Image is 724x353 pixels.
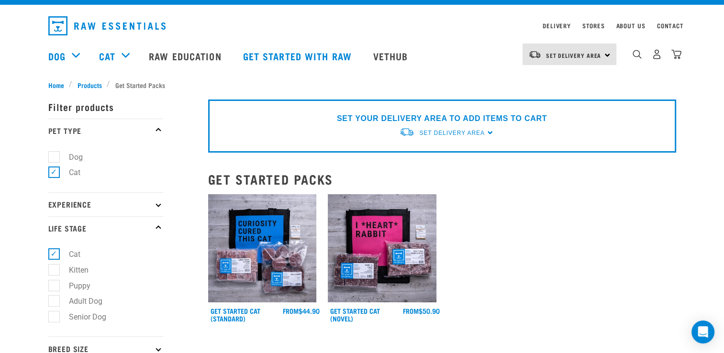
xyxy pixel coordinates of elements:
a: Home [48,80,69,90]
span: Set Delivery Area [419,130,484,136]
img: user.png [652,49,662,59]
label: Cat [54,166,84,178]
span: FROM [283,309,299,312]
img: van-moving.png [528,50,541,59]
p: SET YOUR DELIVERY AREA TO ADD ITEMS TO CART [337,113,547,124]
img: van-moving.png [399,127,414,137]
span: Set Delivery Area [546,54,601,57]
a: Get started with Raw [234,37,364,75]
nav: dropdown navigation [41,12,684,39]
a: Dog [48,49,66,63]
a: Contact [657,24,684,27]
a: About Us [616,24,645,27]
label: Senior Dog [54,311,110,323]
img: Assortment Of Raw Essential Products For Cats Including, Pink And Black Tote Bag With "I *Heart* ... [328,194,436,303]
a: Cat [99,49,115,63]
nav: breadcrumbs [48,80,676,90]
a: Raw Education [139,37,233,75]
a: Products [72,80,107,90]
p: Experience [48,192,163,216]
span: Products [78,80,102,90]
p: Life Stage [48,216,163,240]
a: Delivery [543,24,570,27]
a: Get Started Cat (Novel) [330,309,380,320]
img: home-icon@2x.png [671,49,681,59]
a: Vethub [364,37,420,75]
span: FROM [403,309,419,312]
label: Cat [54,248,84,260]
label: Puppy [54,280,94,292]
label: Adult Dog [54,295,106,307]
img: Raw Essentials Logo [48,16,166,35]
div: $44.90 [283,307,320,315]
label: Kitten [54,264,92,276]
a: Get Started Cat (Standard) [211,309,260,320]
div: $50.90 [403,307,440,315]
p: Pet Type [48,119,163,143]
div: Open Intercom Messenger [691,320,714,343]
label: Dog [54,151,87,163]
img: Assortment Of Raw Essential Products For Cats Including, Blue And Black Tote Bag With "Curiosity ... [208,194,317,303]
img: home-icon-1@2x.png [633,50,642,59]
span: Home [48,80,64,90]
h2: Get Started Packs [208,172,676,187]
p: Filter products [48,95,163,119]
a: Stores [582,24,605,27]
